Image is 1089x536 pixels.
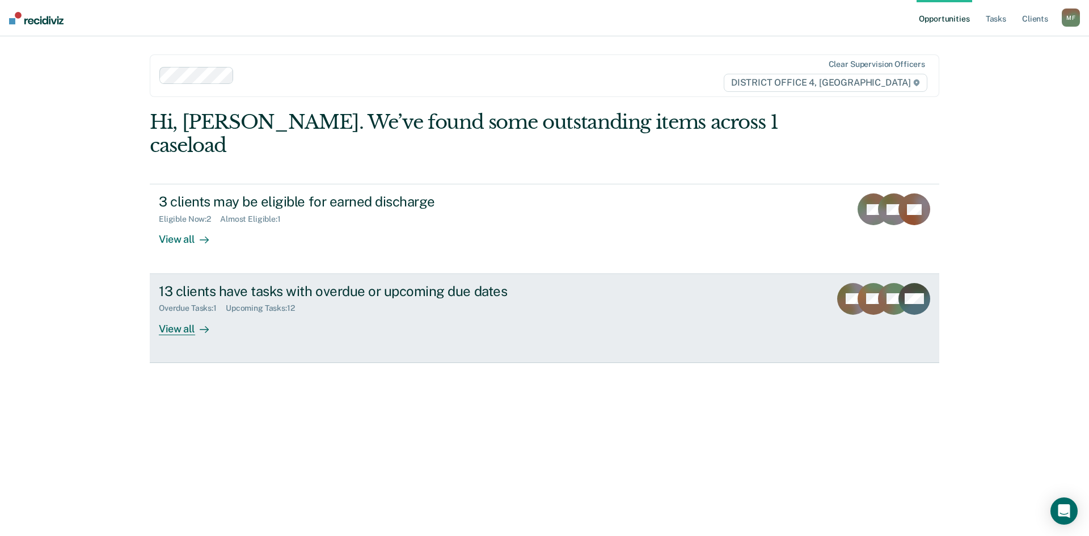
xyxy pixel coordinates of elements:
[829,60,925,69] div: Clear supervision officers
[1062,9,1080,27] div: M F
[150,274,939,363] a: 13 clients have tasks with overdue or upcoming due datesOverdue Tasks:1Upcoming Tasks:12View all
[1050,497,1078,525] div: Open Intercom Messenger
[226,303,304,313] div: Upcoming Tasks : 12
[159,224,222,246] div: View all
[159,313,222,335] div: View all
[724,74,927,92] span: DISTRICT OFFICE 4, [GEOGRAPHIC_DATA]
[159,193,557,210] div: 3 clients may be eligible for earned discharge
[150,184,939,273] a: 3 clients may be eligible for earned dischargeEligible Now:2Almost Eligible:1View all
[1062,9,1080,27] button: MF
[150,111,782,157] div: Hi, [PERSON_NAME]. We’ve found some outstanding items across 1 caseload
[159,283,557,299] div: 13 clients have tasks with overdue or upcoming due dates
[159,214,220,224] div: Eligible Now : 2
[220,214,290,224] div: Almost Eligible : 1
[159,303,226,313] div: Overdue Tasks : 1
[9,12,64,24] img: Recidiviz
